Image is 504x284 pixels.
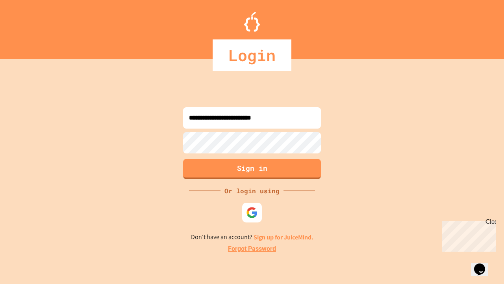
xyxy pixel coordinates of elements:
a: Sign up for JuiceMind. [254,233,313,241]
button: Sign in [183,159,321,179]
p: Don't have an account? [191,232,313,242]
a: Forgot Password [228,244,276,254]
div: Chat with us now!Close [3,3,54,50]
div: Login [213,39,291,71]
img: Logo.svg [244,12,260,32]
iframe: chat widget [471,252,496,276]
iframe: chat widget [439,218,496,252]
div: Or login using [220,186,283,196]
img: google-icon.svg [246,207,258,219]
